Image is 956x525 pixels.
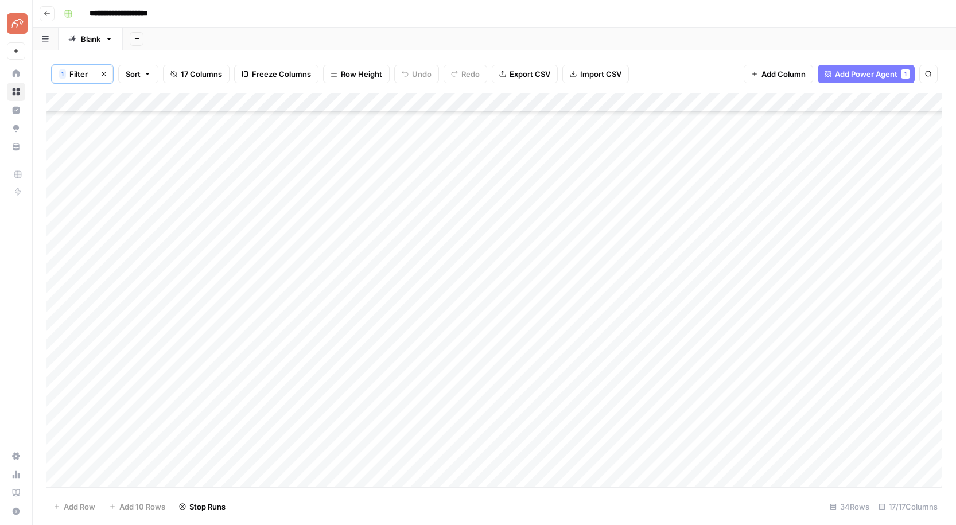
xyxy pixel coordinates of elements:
button: Redo [444,65,487,83]
a: Home [7,64,25,83]
span: Stop Runs [189,501,226,512]
a: Browse [7,83,25,101]
span: Add Column [761,68,806,80]
span: Import CSV [580,68,621,80]
span: Export CSV [510,68,550,80]
span: 1 [61,69,64,79]
span: 17 Columns [181,68,222,80]
a: Blank [59,28,123,50]
span: Freeze Columns [252,68,311,80]
a: Opportunities [7,119,25,138]
button: Freeze Columns [234,65,318,83]
span: Add Row [64,501,95,512]
a: Insights [7,101,25,119]
div: 17/17 Columns [874,497,942,516]
a: Usage [7,465,25,484]
span: Add 10 Rows [119,501,165,512]
a: Your Data [7,138,25,156]
button: Undo [394,65,439,83]
button: Add Power Agent1 [818,65,915,83]
button: 17 Columns [163,65,230,83]
button: Sort [118,65,158,83]
span: 1 [904,69,907,79]
span: Sort [126,68,141,80]
div: 1 [59,69,66,79]
button: Add 10 Rows [102,497,172,516]
span: Row Height [341,68,382,80]
img: Pettable Logo [7,13,28,34]
span: Filter [69,68,88,80]
button: Stop Runs [172,497,232,516]
button: Add Row [46,497,102,516]
button: Row Height [323,65,390,83]
a: Learning Hub [7,484,25,502]
button: Export CSV [492,65,558,83]
span: Redo [461,68,480,80]
a: Settings [7,447,25,465]
div: Blank [81,33,100,45]
button: Add Column [744,65,813,83]
div: 1 [901,69,910,79]
button: Import CSV [562,65,629,83]
span: Undo [412,68,432,80]
button: 1Filter [52,65,95,83]
div: 34 Rows [825,497,874,516]
button: Help + Support [7,502,25,520]
button: Workspace: Pettable [7,9,25,38]
span: Add Power Agent [835,68,897,80]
